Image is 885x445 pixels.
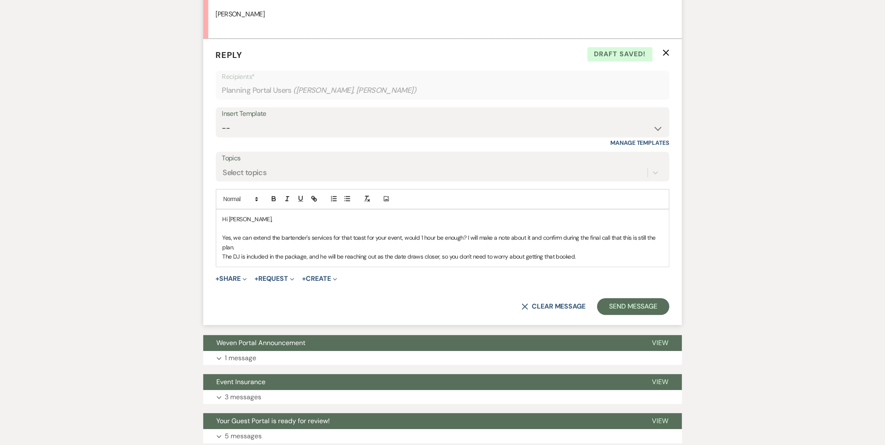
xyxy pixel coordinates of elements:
button: 3 messages [203,390,682,405]
p: 5 messages [225,431,262,442]
p: Yes, we can extend the bartender's services for that toast for your event, would 1 hour be enough... [223,233,663,252]
button: Share [216,276,247,283]
span: Weven Portal Announcement [217,339,306,348]
span: + [302,276,306,283]
div: Planning Portal Users [222,83,663,99]
p: 1 message [225,353,257,364]
button: Weven Portal Announcement [203,335,639,351]
button: Clear message [522,304,586,310]
label: Topics [222,153,663,165]
span: Reply [216,50,243,61]
button: 1 message [203,351,682,366]
span: ( [PERSON_NAME], [PERSON_NAME] ) [293,85,417,97]
button: Your Guest Portal is ready for review! [203,414,639,429]
span: View [652,339,669,348]
button: Request [255,276,294,283]
span: View [652,417,669,426]
span: + [216,276,220,283]
div: Select topics [223,167,267,178]
span: Event Insurance [217,378,266,387]
button: View [639,335,682,351]
span: Draft saved! [588,47,653,62]
a: Manage Templates [611,139,670,147]
span: Your Guest Portal is ready for review! [217,417,330,426]
button: View [639,374,682,390]
p: Recipients* [222,72,663,83]
button: 5 messages [203,429,682,444]
button: Event Insurance [203,374,639,390]
button: View [639,414,682,429]
button: Send Message [597,298,669,315]
p: 3 messages [225,392,262,403]
div: Insert Template [222,108,663,120]
span: + [255,276,258,283]
p: The DJ is included in the package, and he will be reaching out as the date draws closer, so you d... [223,252,663,262]
p: Hi [PERSON_NAME], [223,215,663,224]
button: Create [302,276,337,283]
span: View [652,378,669,387]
